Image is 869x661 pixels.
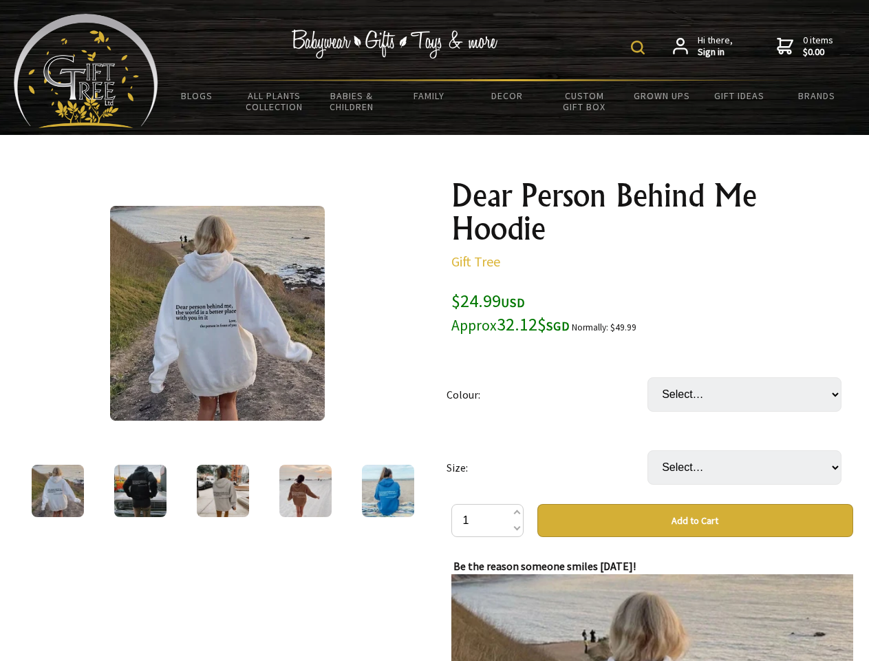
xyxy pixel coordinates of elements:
small: Normally: $49.99 [572,322,636,333]
img: Dear Person Behind Me Hoodie [32,465,84,517]
span: 0 items [803,34,833,59]
span: Hi there, [698,34,733,59]
a: Babies & Children [313,81,391,121]
strong: Sign in [698,46,733,59]
a: 0 items$0.00 [777,34,833,59]
a: Gift Tree [451,253,500,270]
img: Dear Person Behind Me Hoodie [362,465,414,517]
img: Babywear - Gifts - Toys & more [292,30,498,59]
img: Dear Person Behind Me Hoodie [114,465,167,517]
a: Custom Gift Box [546,81,623,121]
img: Babyware - Gifts - Toys and more... [14,14,158,128]
a: BLOGS [158,81,236,110]
td: Colour: [447,358,647,431]
small: Approx [451,316,497,335]
a: Brands [778,81,856,110]
a: Grown Ups [623,81,700,110]
a: All Plants Collection [236,81,314,121]
strong: $0.00 [803,46,833,59]
span: $24.99 32.12$ [451,289,570,335]
img: Dear Person Behind Me Hoodie [110,206,325,421]
a: Gift Ideas [700,81,778,110]
a: Family [391,81,469,110]
a: Hi there,Sign in [673,34,733,59]
button: Add to Cart [537,504,853,537]
img: Dear Person Behind Me Hoodie [279,465,332,517]
td: Size: [447,431,647,504]
a: Decor [468,81,546,110]
h1: Dear Person Behind Me Hoodie [451,179,853,245]
img: Dear Person Behind Me Hoodie [197,465,249,517]
img: product search [631,41,645,54]
span: SGD [546,318,570,334]
span: USD [501,295,525,311]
